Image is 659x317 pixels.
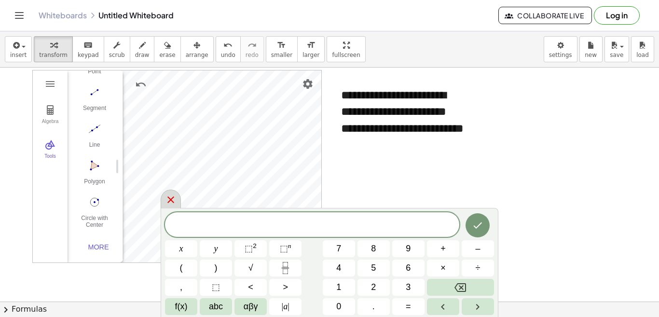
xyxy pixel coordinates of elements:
i: format_size [277,40,286,51]
i: redo [247,40,257,51]
span: larger [302,52,319,58]
span: new [585,52,597,58]
span: erase [159,52,175,58]
button: Alphabet [200,298,232,315]
button: 2 [357,279,390,296]
button: scrub [104,36,130,62]
span: 6 [406,262,411,275]
button: ) [200,260,232,276]
span: draw [135,52,150,58]
button: Line. Select two points or positions [75,121,114,155]
button: new [579,36,603,62]
span: a [282,300,289,313]
span: ⬚ [245,244,253,253]
button: load [631,36,654,62]
button: erase [154,36,180,62]
button: insert [5,36,32,62]
button: Backspace [427,279,494,296]
button: format_sizelarger [297,36,325,62]
button: Absolute value [269,298,302,315]
button: Times [427,260,459,276]
button: Circle with Center through Point. Select center point, then point on circle [75,194,114,229]
span: 4 [336,262,341,275]
i: keyboard [83,40,93,51]
span: . [372,300,375,313]
span: ÷ [476,262,481,275]
span: 2 [371,281,376,294]
button: Left arrow [427,298,459,315]
button: Squared [234,240,267,257]
button: Settings [299,75,316,93]
button: , [165,279,197,296]
span: abc [209,300,223,313]
span: transform [39,52,68,58]
span: < [248,281,253,294]
span: 9 [406,242,411,255]
sup: n [288,242,291,249]
span: | [282,302,284,311]
button: Placeholder [200,279,232,296]
span: αβγ [244,300,258,313]
span: 8 [371,242,376,255]
span: = [406,300,411,313]
button: Undo [132,76,150,93]
button: x [165,240,197,257]
button: undoundo [216,36,241,62]
button: 8 [357,240,390,257]
span: x [179,242,183,255]
button: format_sizesmaller [266,36,298,62]
button: 4 [323,260,355,276]
span: ⬚ [212,281,220,294]
button: Plus [427,240,459,257]
span: fullscreen [332,52,360,58]
button: keyboardkeypad [72,36,104,62]
button: 1 [323,279,355,296]
span: ) [215,262,218,275]
span: y [214,242,218,255]
button: 6 [392,260,425,276]
button: draw [130,36,155,62]
span: + [440,242,446,255]
span: ( [180,262,183,275]
button: Segment. Select two points or positions [75,84,114,119]
span: × [440,262,446,275]
span: ⬚ [280,244,288,253]
div: Line [75,141,114,155]
span: | [288,302,289,311]
button: 9 [392,240,425,257]
span: , [180,281,182,294]
div: More [83,243,114,251]
span: arrange [186,52,208,58]
span: 1 [336,281,341,294]
span: 3 [406,281,411,294]
canvas: Graphics View 1 [123,70,321,262]
div: Point [75,68,114,82]
button: Polygon. Select all vertices, then first vertex again [75,157,114,192]
div: Polygon [75,178,114,192]
span: redo [246,52,259,58]
img: Main Menu [44,78,56,90]
button: settings [544,36,577,62]
span: – [475,242,480,255]
span: f(x) [175,300,188,313]
span: scrub [109,52,125,58]
a: Whiteboards [39,11,87,20]
span: > [283,281,288,294]
span: √ [248,262,253,275]
button: 3 [392,279,425,296]
span: insert [10,52,27,58]
button: Log in [594,6,640,25]
button: Toggle navigation [12,8,27,23]
button: Divide [462,260,494,276]
button: fullscreen [327,36,365,62]
div: Algebra [35,119,66,132]
button: Greek alphabet [234,298,267,315]
div: Circle with Center through Point [75,215,114,228]
button: . [357,298,390,315]
div: Geometry [32,70,322,263]
button: Less than [234,279,267,296]
span: 5 [371,262,376,275]
button: 5 [357,260,390,276]
button: redoredo [240,36,264,62]
i: undo [223,40,233,51]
